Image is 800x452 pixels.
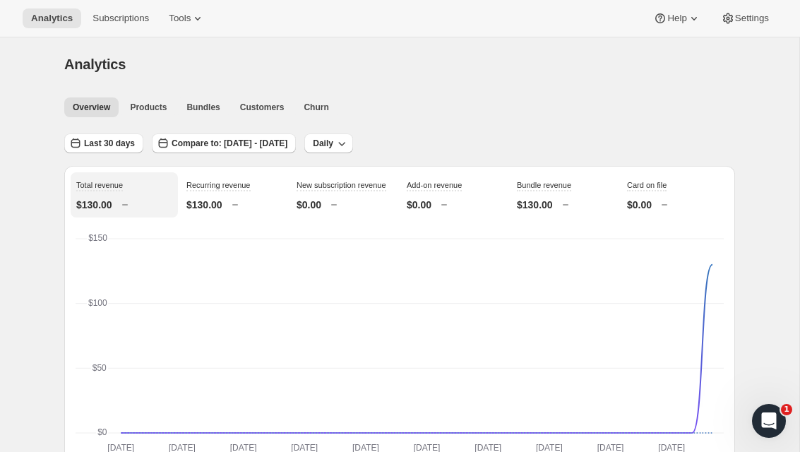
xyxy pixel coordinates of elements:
[186,102,220,113] span: Bundles
[88,298,107,308] text: $100
[297,181,386,189] span: New subscription revenue
[88,233,107,243] text: $150
[297,198,321,212] p: $0.00
[240,102,285,113] span: Customers
[169,13,191,24] span: Tools
[712,8,777,28] button: Settings
[627,181,667,189] span: Card on file
[313,138,333,149] span: Daily
[186,181,251,189] span: Recurring revenue
[517,198,553,212] p: $130.00
[735,13,769,24] span: Settings
[781,404,792,415] span: 1
[92,363,107,373] text: $50
[31,13,73,24] span: Analytics
[97,427,107,437] text: $0
[92,13,149,24] span: Subscriptions
[160,8,213,28] button: Tools
[84,138,135,149] span: Last 30 days
[76,181,123,189] span: Total revenue
[304,133,353,153] button: Daily
[407,198,431,212] p: $0.00
[517,181,571,189] span: Bundle revenue
[407,181,462,189] span: Add-on revenue
[172,138,287,149] span: Compare to: [DATE] - [DATE]
[23,8,81,28] button: Analytics
[667,13,686,24] span: Help
[304,102,328,113] span: Churn
[752,404,786,438] iframe: Intercom live chat
[186,198,222,212] p: $130.00
[84,8,157,28] button: Subscriptions
[130,102,167,113] span: Products
[73,102,110,113] span: Overview
[152,133,296,153] button: Compare to: [DATE] - [DATE]
[627,198,652,212] p: $0.00
[64,56,126,72] span: Analytics
[76,198,112,212] p: $130.00
[64,133,143,153] button: Last 30 days
[645,8,709,28] button: Help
